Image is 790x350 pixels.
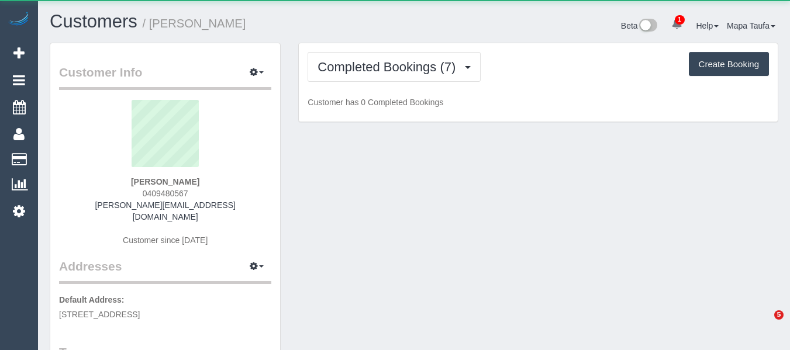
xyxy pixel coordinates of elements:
[143,17,246,30] small: / [PERSON_NAME]
[774,310,784,320] span: 5
[95,200,235,221] a: [PERSON_NAME][EMAIL_ADDRESS][DOMAIN_NAME]
[727,21,775,30] a: Mapa Taufa
[7,12,30,28] img: Automaid Logo
[59,294,125,306] label: Default Address:
[689,52,769,77] button: Create Booking
[675,15,685,25] span: 1
[123,235,208,245] span: Customer since [DATE]
[638,19,657,34] img: New interface
[308,52,481,82] button: Completed Bookings (7)
[750,310,778,338] iframe: Intercom live chat
[131,177,199,186] strong: [PERSON_NAME]
[665,12,688,37] a: 1
[59,310,140,319] span: [STREET_ADDRESS]
[621,21,657,30] a: Beta
[143,189,188,198] span: 0409480567
[59,64,271,90] legend: Customer Info
[308,96,769,108] p: Customer has 0 Completed Bookings
[318,60,461,74] span: Completed Bookings (7)
[696,21,719,30] a: Help
[50,11,137,32] a: Customers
